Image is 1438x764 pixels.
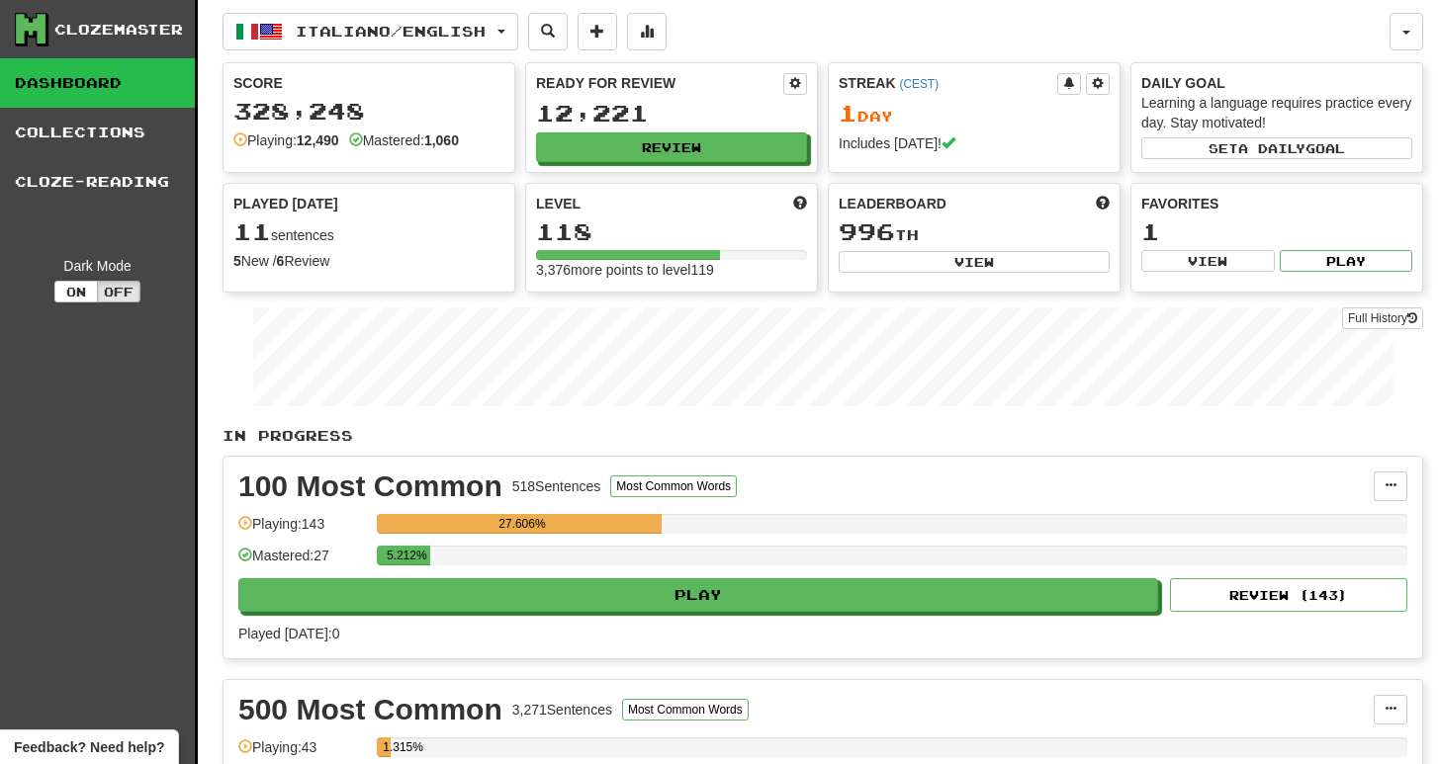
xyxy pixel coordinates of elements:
div: Playing: 143 [238,514,367,547]
span: Played [DATE]: 0 [238,626,339,641]
p: In Progress [223,426,1423,446]
span: 11 [233,217,271,245]
div: 100 Most Common [238,471,502,501]
button: Italiano/English [223,13,518,50]
button: Add sentence to collection [578,13,617,50]
span: a daily [1238,141,1305,155]
div: 500 Most Common [238,695,502,724]
div: Playing: [233,130,339,150]
span: 1 [839,99,857,127]
button: On [54,281,98,302]
strong: 5 [233,253,241,269]
button: Play [238,578,1158,612]
div: Streak [839,73,1057,93]
button: Seta dailygoal [1141,137,1412,159]
div: 1.315% [383,737,390,757]
div: 12,221 [536,101,807,126]
div: Includes [DATE]! [839,133,1110,153]
button: Search sentences [528,13,568,50]
strong: 1,060 [424,132,459,148]
a: (CEST) [899,77,939,91]
strong: 12,490 [297,132,339,148]
div: Favorites [1141,194,1412,213]
button: Review (143) [1170,578,1407,612]
div: 5.212% [383,546,430,565]
span: 996 [839,217,895,245]
div: Ready for Review [536,73,783,93]
div: Learning a language requires practice every day. Stay motivated! [1141,93,1412,132]
div: th [839,219,1110,245]
button: View [839,251,1110,273]
a: Full History [1342,307,1423,329]
div: 518 Sentences [512,476,601,496]
strong: 6 [277,253,285,269]
span: Played [DATE] [233,194,338,213]
span: Score more points to level up [793,194,807,213]
div: Daily Goal [1141,73,1412,93]
div: Score [233,73,504,93]
button: More stats [627,13,667,50]
button: Most Common Words [622,699,749,721]
div: Mastered: [349,130,459,150]
div: 27.606% [383,514,661,534]
div: Day [839,101,1110,127]
div: sentences [233,219,504,245]
div: Dark Mode [15,256,180,276]
div: Clozemaster [54,20,183,40]
div: 1 [1141,219,1412,244]
span: This week in points, UTC [1096,194,1110,213]
span: Level [536,194,581,213]
button: Review [536,132,807,162]
button: Most Common Words [610,475,737,497]
div: 328,248 [233,99,504,124]
div: 118 [536,219,807,244]
span: Italiano / English [296,23,486,40]
button: Off [97,281,140,302]
span: Leaderboard [839,194,946,213]
button: View [1141,250,1275,272]
div: 3,376 more points to level 119 [536,260,807,280]
div: New / Review [233,251,504,271]
div: 3,271 Sentences [512,700,612,720]
div: Mastered: 27 [238,546,367,578]
button: Play [1280,250,1413,272]
span: Open feedback widget [14,737,164,757]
